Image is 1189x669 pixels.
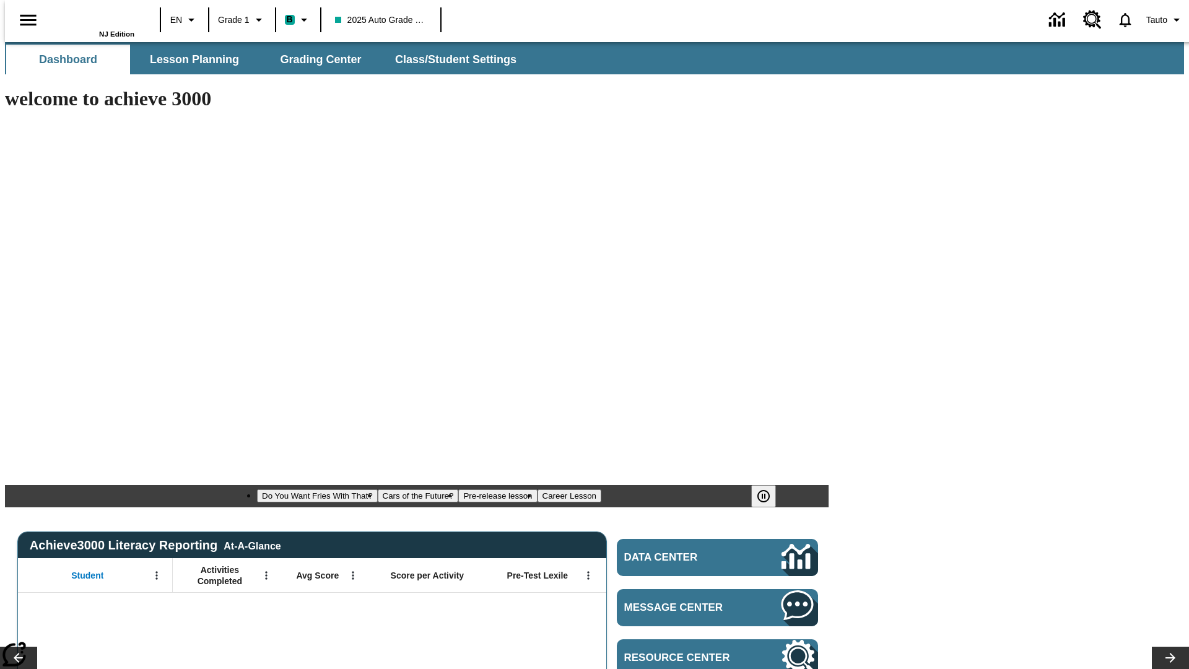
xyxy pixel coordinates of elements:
[5,45,528,74] div: SubNavbar
[10,2,46,38] button: Open side menu
[71,570,103,581] span: Student
[257,489,378,502] button: Slide 1 Do You Want Fries With That?
[280,53,361,67] span: Grading Center
[296,570,339,581] span: Avg Score
[5,42,1184,74] div: SubNavbar
[224,538,281,552] div: At-A-Glance
[579,566,598,585] button: Open Menu
[5,87,829,110] h1: welcome to achieve 3000
[507,570,568,581] span: Pre-Test Lexile
[391,570,464,581] span: Score per Activity
[395,53,516,67] span: Class/Student Settings
[54,4,134,38] div: Home
[218,14,250,27] span: Grade 1
[385,45,526,74] button: Class/Student Settings
[617,539,818,576] a: Data Center
[170,14,182,27] span: EN
[133,45,256,74] button: Lesson Planning
[287,12,293,27] span: B
[617,589,818,626] a: Message Center
[1141,9,1189,31] button: Profile/Settings
[751,485,776,507] button: Pause
[213,9,271,31] button: Grade: Grade 1, Select a grade
[1042,3,1076,37] a: Data Center
[538,489,601,502] button: Slide 4 Career Lesson
[179,564,261,587] span: Activities Completed
[458,489,537,502] button: Slide 3 Pre-release lesson
[1152,647,1189,669] button: Lesson carousel, Next
[751,485,788,507] div: Pause
[624,652,744,664] span: Resource Center
[1146,14,1167,27] span: Tauto
[99,30,134,38] span: NJ Edition
[54,6,134,30] a: Home
[624,601,744,614] span: Message Center
[1109,4,1141,36] a: Notifications
[624,551,740,564] span: Data Center
[147,566,166,585] button: Open Menu
[257,566,276,585] button: Open Menu
[344,566,362,585] button: Open Menu
[6,45,130,74] button: Dashboard
[30,538,281,553] span: Achieve3000 Literacy Reporting
[39,53,97,67] span: Dashboard
[280,9,316,31] button: Boost Class color is teal. Change class color
[378,489,459,502] button: Slide 2 Cars of the Future?
[259,45,383,74] button: Grading Center
[335,14,427,27] span: 2025 Auto Grade 1 A
[150,53,239,67] span: Lesson Planning
[165,9,204,31] button: Language: EN, Select a language
[1076,3,1109,37] a: Resource Center, Will open in new tab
